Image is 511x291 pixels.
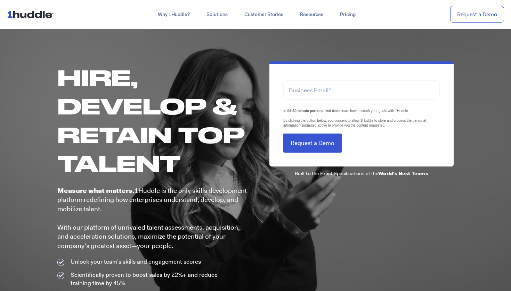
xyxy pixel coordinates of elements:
span: Scientifically proven to boost sales by 22%+ and reduce training time by 45% [69,271,238,288]
span: Unlock your team’s skills and engagement scores [69,258,201,266]
p: Built to the Exact Specifications of the [269,170,454,177]
input: Business Email* [283,80,440,100]
strong: 30-minute personalized demo [293,109,342,113]
b: Measure what matters. [57,186,135,195]
input: Request a Demo [283,134,342,153]
a: Request a Demo [450,6,504,23]
a: Resources [292,8,332,21]
img: ... [7,8,57,21]
p: 1Huddle is the only skills development platform redefining how enterprises understand, develop, a... [57,186,249,251]
h1: Hire, Develop & Retain Top Talent [57,63,249,177]
a: Customer Stories [236,8,292,21]
a: Solutions [198,8,236,21]
a: Why 1Huddle? [149,8,198,21]
a: Pricing [332,8,364,21]
b: World's Best Teams [378,170,428,177]
span: In this learn how to crush your goals with 1Huddle. By clicking the button below, you consent to ... [283,109,426,127]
